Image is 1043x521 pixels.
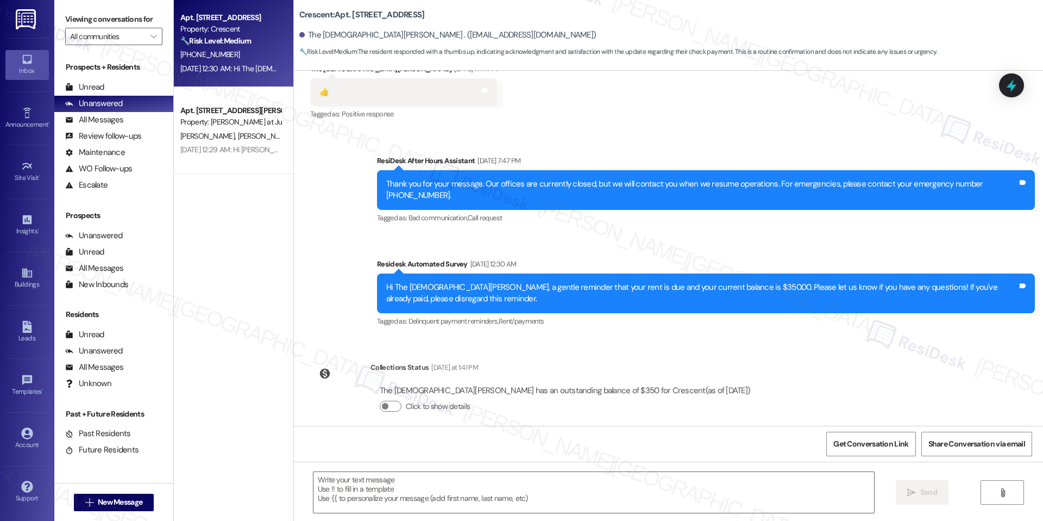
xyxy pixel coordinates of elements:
[48,119,50,127] span: •
[5,50,49,79] a: Inbox
[920,487,937,498] span: Send
[65,345,123,357] div: Unanswered
[928,438,1025,450] span: Share Conversation via email
[180,116,281,128] div: Property: [PERSON_NAME] at June Road
[342,109,394,119] span: Positive response
[65,131,141,142] div: Review follow-ups
[65,428,131,439] div: Past Residents
[65,163,132,175] div: WO Follow-ups
[468,258,517,270] div: [DATE] 12:30 AM
[65,179,108,191] div: Escalate
[180,12,281,23] div: Apt. [STREET_ADDRESS]
[74,494,154,511] button: New Message
[475,155,520,166] div: [DATE] 7:47 PM
[65,246,104,258] div: Unread
[65,263,123,274] div: All Messages
[65,82,104,93] div: Unread
[180,36,251,46] strong: 🔧 Risk Level: Medium
[237,131,292,141] span: [PERSON_NAME]
[499,317,544,326] span: Rent/payments
[180,131,238,141] span: [PERSON_NAME]
[370,362,429,373] div: Collections Status
[65,230,123,241] div: Unanswered
[16,9,38,29] img: ResiDesk Logo
[5,424,49,454] a: Account
[180,64,938,73] div: [DATE] 12:30 AM: Hi The [DEMOGRAPHIC_DATA][PERSON_NAME], a gentle reminder that your rent is due ...
[180,23,281,35] div: Property: Crescent
[54,309,173,320] div: Residents
[5,210,49,240] a: Insights •
[5,157,49,187] a: Site Visit •
[907,488,915,497] i: 
[409,317,499,326] span: Delinquent payment reminders ,
[54,408,173,420] div: Past + Future Residents
[833,438,908,450] span: Get Conversation Link
[98,497,142,508] span: New Message
[65,279,128,290] div: New Inbounds
[377,210,1035,226] div: Tagged as:
[39,172,41,180] span: •
[54,61,173,73] div: Prospects + Residents
[826,432,915,456] button: Get Conversation Link
[5,371,49,400] a: Templates •
[5,264,49,293] a: Buildings
[380,385,750,396] div: The [DEMOGRAPHIC_DATA][PERSON_NAME] has an outstanding balance of $350 for Crescent (as of [DATE])
[377,313,1035,329] div: Tagged as:
[65,114,123,126] div: All Messages
[65,378,111,389] div: Unknown
[299,46,937,58] span: : The resident responded with a thumbs up, indicating acknowledgment and satisfaction with the up...
[921,432,1032,456] button: Share Conversation via email
[65,98,123,109] div: Unanswered
[5,477,49,507] a: Support
[998,488,1007,497] i: 
[42,386,43,394] span: •
[299,47,357,56] strong: 🔧 Risk Level: Medium
[310,106,497,122] div: Tagged as:
[85,498,93,507] i: 
[54,210,173,221] div: Prospects
[65,329,104,340] div: Unread
[150,32,156,41] i: 
[468,213,502,222] span: Call request
[70,28,145,45] input: All communities
[299,29,596,41] div: The [DEMOGRAPHIC_DATA][PERSON_NAME] . ([EMAIL_ADDRESS][DOMAIN_NAME])
[65,147,125,158] div: Maintenance
[406,401,470,412] label: Click to show details
[65,444,139,456] div: Future Residents
[299,9,425,21] b: Crescent: Apt. [STREET_ADDRESS]
[386,282,1017,305] div: Hi The [DEMOGRAPHIC_DATA][PERSON_NAME], a gentle reminder that your rent is due and your current ...
[377,155,1035,170] div: ResiDesk After Hours Assistant
[319,86,329,98] div: 👍
[37,226,39,233] span: •
[180,49,240,59] span: [PHONE_NUMBER]
[5,318,49,347] a: Leads
[310,63,497,78] div: The [DEMOGRAPHIC_DATA][PERSON_NAME]
[377,258,1035,274] div: Residesk Automated Survey
[65,11,162,28] label: Viewing conversations for
[896,480,948,505] button: Send
[180,105,281,116] div: Apt. [STREET_ADDRESS][PERSON_NAME] at June Road 2
[65,362,123,373] div: All Messages
[180,145,921,154] div: [DATE] 12:29 AM: Hi [PERSON_NAME] and [PERSON_NAME], a gentle reminder that your rent is due and ...
[429,362,478,373] div: [DATE] at 1:41 PM
[409,213,468,222] span: Bad communication ,
[386,178,1017,202] div: Thank you for your message. Our offices are currently closed, but we will contact you when we res...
